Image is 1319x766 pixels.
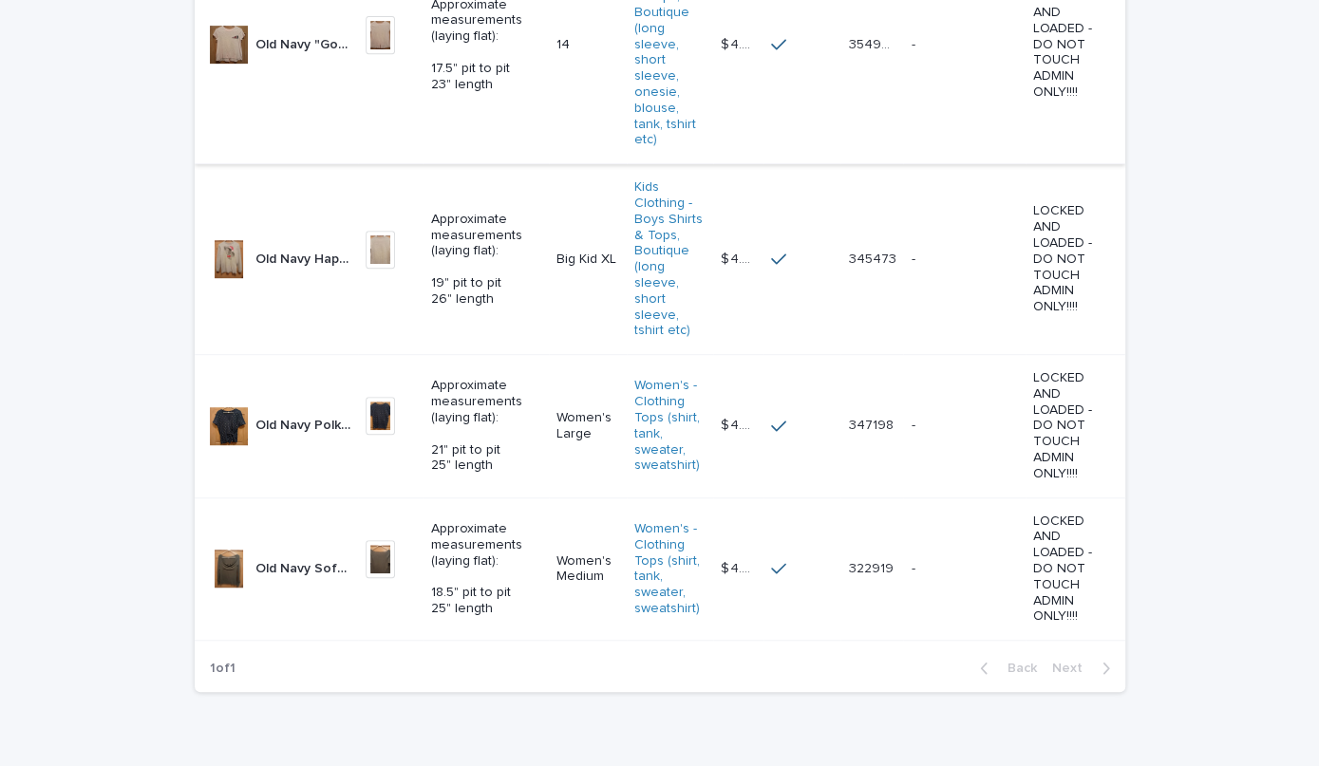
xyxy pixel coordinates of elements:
[1052,662,1094,675] span: Next
[721,414,760,434] p: $ 4.00
[556,553,619,586] p: Women's Medium
[556,410,619,442] p: Women's Large
[430,212,540,308] p: Approximate measurements (laying flat): 19" pit to pit 26" length
[1045,660,1125,677] button: Next
[848,557,896,577] p: 322919
[255,557,354,577] p: Old Navy Soft Stretch Ruched Long Sleeve Tissue Shirt - Clay Gray Women's Medium (MEASUREMENTS IN...
[721,248,760,268] p: $ 4.00
[848,248,899,268] p: 345473
[634,179,706,339] a: Kids Clothing - Boys Shirts & Tops, Boutique (long sleeve, short sleeve, tshirt etc)
[1033,203,1095,315] p: LOCKED AND LOADED - DO NOT TOUCH ADMIN ONLY!!!!
[848,33,899,53] p: 354999
[721,33,760,53] p: $ 4.00
[634,521,706,617] a: Women's - Clothing Tops (shirt, tank, sweater, sweatshirt)
[1033,370,1095,482] p: LOCKED AND LOADED - DO NOT TOUCH ADMIN ONLY!!!!
[721,557,760,577] p: $ 4.00
[430,378,540,474] p: Approximate measurements (laying flat): 21" pit to pit 25" length
[195,164,1125,355] tr: Old Navy Happy Howlidays Wolf in Santa Hat & Bow Tie Long Sleeve Shirt - [PERSON_NAME] Boys XL 14...
[634,378,706,474] a: Women's - Clothing Tops (shirt, tank, sweater, sweatshirt)
[1033,514,1095,626] p: LOCKED AND LOADED - DO NOT TOUCH ADMIN ONLY!!!!
[911,33,918,53] p: -
[195,645,251,692] p: 1 of 1
[911,414,918,434] p: -
[996,662,1037,675] span: Back
[965,660,1045,677] button: Back
[195,497,1125,641] tr: Old Navy Soft Stretch Ruched Long Sleeve Tissue Shirt - [PERSON_NAME] Women's Medium (MEASUREMENT...
[848,414,896,434] p: 347198
[911,557,918,577] p: -
[556,252,619,268] p: Big Kid XL
[430,521,540,617] p: Approximate measurements (laying flat): 18.5" pit to pit 25" length
[911,248,918,268] p: -
[556,37,619,53] p: 14
[255,248,354,268] p: Old Navy Happy Howlidays Wolf in Santa Hat & Bow Tie Long Sleeve Shirt - Heather Gray Boys XL 14-...
[195,355,1125,498] tr: Old Navy Polka Dot Top - Navy Blue Women's Large (MEASUREMENTS IN DETAILS) Women's LargeOld Navy ...
[255,33,354,53] p: Old Navy "Go Girl" Cheer Soft Relaxed Short Sleeve Shirt - Pale Pink Girls XL 14 (MEASUREMENTS IN...
[255,414,354,434] p: Old Navy Polka Dot Top - Navy Blue Women's Large (MEASUREMENTS IN DETAILS) Women's Large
